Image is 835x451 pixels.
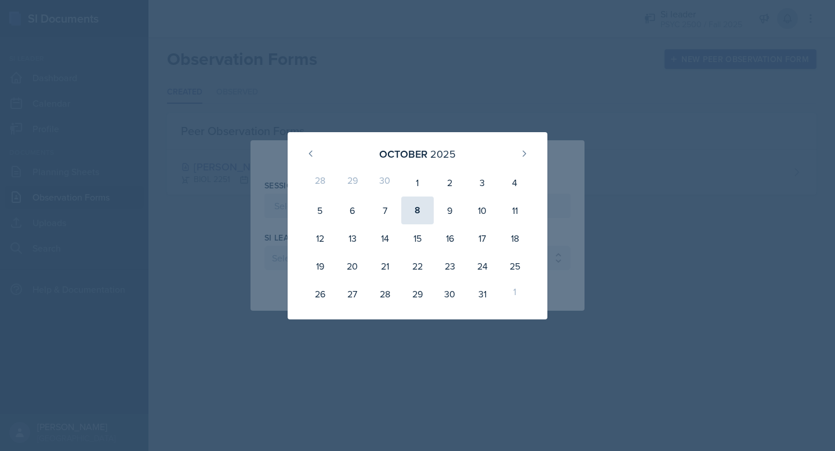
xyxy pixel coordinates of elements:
[466,197,499,224] div: 10
[499,197,531,224] div: 11
[401,280,434,308] div: 29
[369,169,401,197] div: 30
[466,252,499,280] div: 24
[466,280,499,308] div: 31
[401,169,434,197] div: 1
[304,224,336,252] div: 12
[304,252,336,280] div: 19
[434,224,466,252] div: 16
[369,280,401,308] div: 28
[434,280,466,308] div: 30
[336,280,369,308] div: 27
[499,280,531,308] div: 1
[304,197,336,224] div: 5
[369,197,401,224] div: 7
[379,146,427,162] div: October
[434,197,466,224] div: 9
[499,252,531,280] div: 25
[369,252,401,280] div: 21
[401,252,434,280] div: 22
[304,169,336,197] div: 28
[336,169,369,197] div: 29
[434,169,466,197] div: 2
[401,224,434,252] div: 15
[466,169,499,197] div: 3
[466,224,499,252] div: 17
[369,224,401,252] div: 14
[304,280,336,308] div: 26
[499,224,531,252] div: 18
[401,197,434,224] div: 8
[430,146,456,162] div: 2025
[434,252,466,280] div: 23
[336,224,369,252] div: 13
[499,169,531,197] div: 4
[336,252,369,280] div: 20
[336,197,369,224] div: 6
